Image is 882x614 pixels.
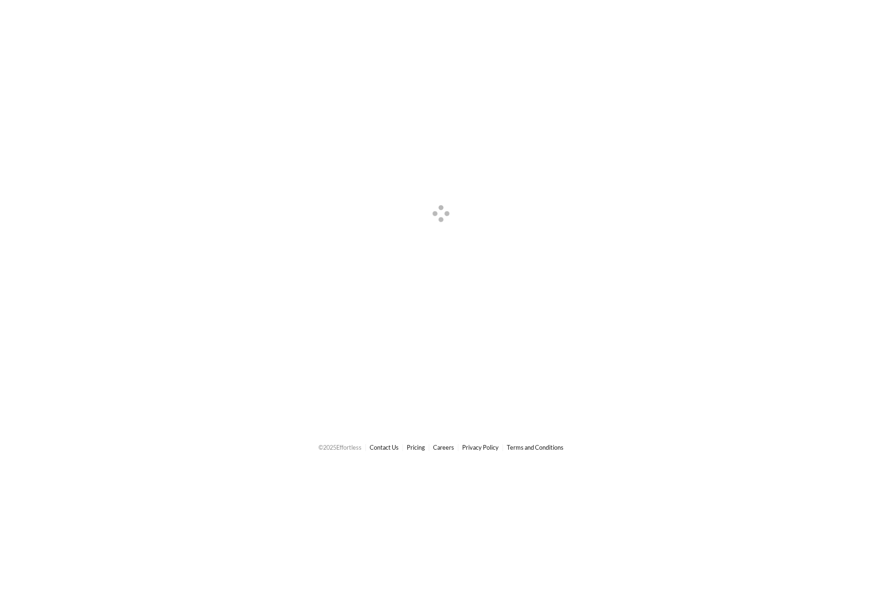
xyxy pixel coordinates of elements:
[462,444,499,451] a: Privacy Policy
[370,444,399,451] a: Contact Us
[507,444,564,451] a: Terms and Conditions
[407,444,425,451] a: Pricing
[433,444,454,451] a: Careers
[318,444,362,451] span: © 2025 Effortless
